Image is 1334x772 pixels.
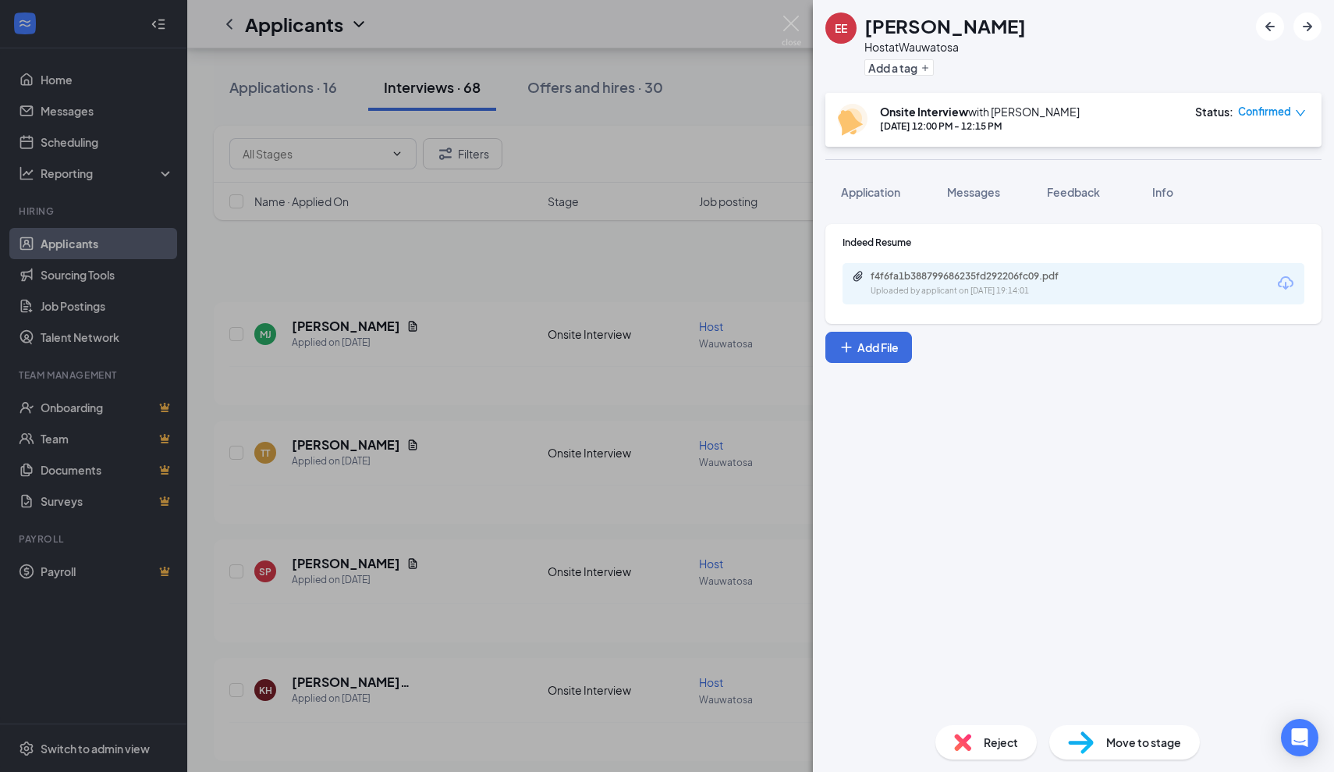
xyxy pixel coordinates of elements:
svg: Plus [839,340,854,355]
button: ArrowLeftNew [1256,12,1284,41]
span: Feedback [1047,185,1100,199]
b: Onsite Interview [880,105,968,119]
button: Add FilePlus [825,332,912,363]
div: EE [835,20,847,36]
span: Move to stage [1106,734,1181,751]
div: with [PERSON_NAME] [880,104,1080,119]
svg: Plus [921,63,930,73]
svg: ArrowRight [1298,17,1317,36]
button: ArrowRight [1293,12,1322,41]
span: Messages [947,185,1000,199]
a: Paperclipf4f6fa1b388799686235fd292206fc09.pdfUploaded by applicant on [DATE] 19:14:01 [852,270,1105,297]
span: Confirmed [1238,104,1291,119]
div: Uploaded by applicant on [DATE] 19:14:01 [871,285,1105,297]
svg: ArrowLeftNew [1261,17,1279,36]
span: Info [1152,185,1173,199]
h1: [PERSON_NAME] [864,12,1026,39]
div: [DATE] 12:00 PM - 12:15 PM [880,119,1080,133]
svg: Paperclip [852,270,864,283]
div: Host at Wauwatosa [864,39,1026,55]
span: Reject [984,734,1018,751]
span: Application [841,185,900,199]
div: Status : [1195,104,1233,119]
div: f4f6fa1b388799686235fd292206fc09.pdf [871,270,1089,283]
div: Open Intercom Messenger [1281,719,1318,756]
span: down [1295,108,1306,119]
div: Indeed Resume [843,236,1304,249]
svg: Download [1276,274,1295,293]
button: PlusAdd a tag [864,59,934,76]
